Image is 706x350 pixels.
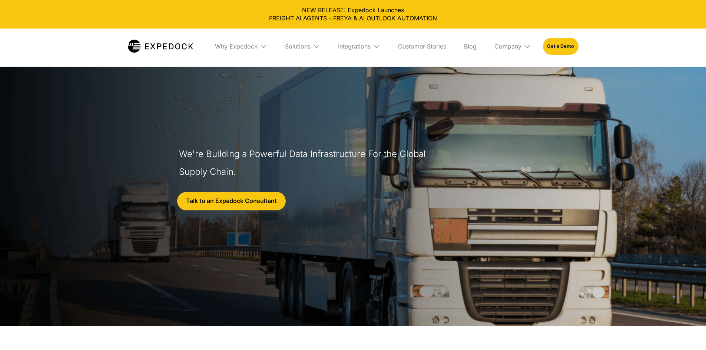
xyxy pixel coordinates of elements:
div: Company [488,29,537,64]
div: Why Expedock [209,29,273,64]
h1: We're Building a Powerful Data Infrastructure For the Global Supply Chain. [179,145,430,181]
div: Why Expedock [215,43,258,50]
a: Customer Stories [392,29,452,64]
a: Talk to an Expedock Consultant [177,192,286,210]
div: Solutions [285,43,311,50]
a: Get a Demo [543,38,578,55]
div: Company [494,43,521,50]
div: Integrations [332,29,386,64]
div: Solutions [279,29,326,64]
div: Integrations [338,43,371,50]
a: Blog [458,29,483,64]
a: FREIGHT AI AGENTS - FREYA & AI OUTLOOK AUTOMATION [6,14,700,22]
div: NEW RELEASE: Expedock Launches [6,6,700,23]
